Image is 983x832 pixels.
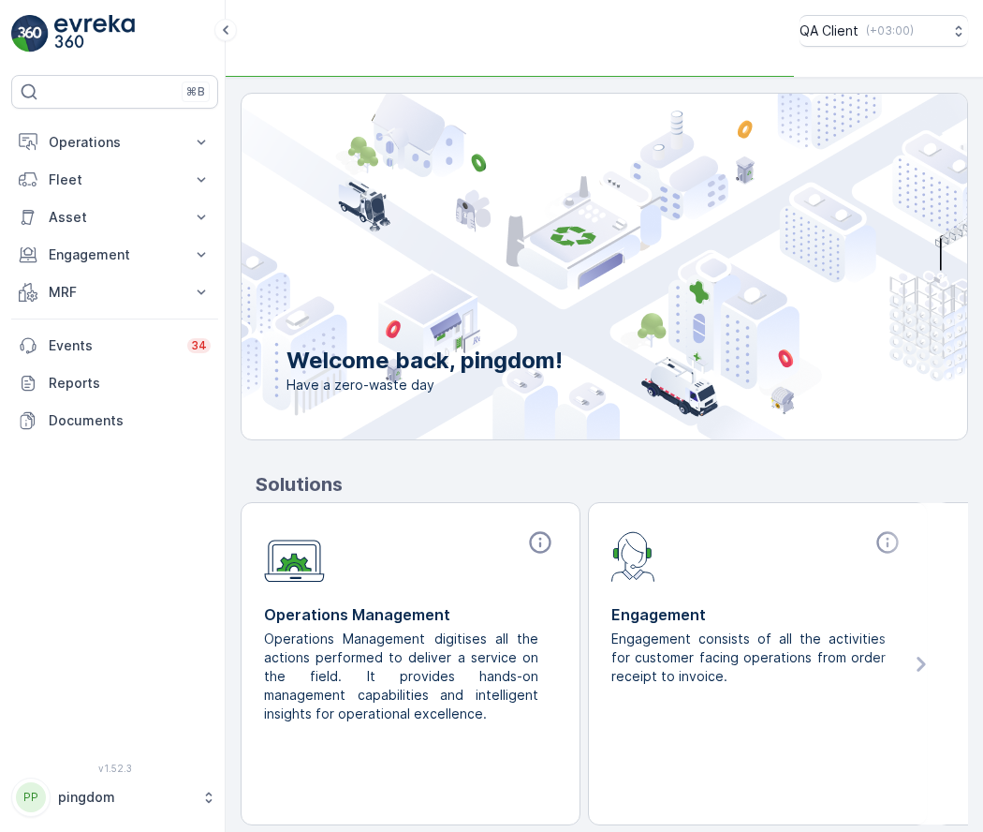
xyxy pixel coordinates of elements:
p: Operations [49,133,181,152]
img: module-icon [264,529,325,583]
p: Engagement consists of all the activities for customer facing operations from order receipt to in... [611,630,889,686]
p: 34 [191,338,207,353]
button: MRF [11,274,218,311]
p: Welcome back, pingdom! [286,346,563,376]
a: Reports [11,364,218,402]
span: v 1.52.3 [11,763,218,774]
p: Engagement [611,603,904,626]
p: Operations Management digitises all the actions performed to deliver a service on the field. It p... [264,630,542,723]
button: PPpingdom [11,778,218,817]
p: Events [49,336,176,355]
img: city illustration [157,94,967,439]
p: Engagement [49,245,181,264]
button: Engagement [11,236,218,274]
p: pingdom [58,788,192,807]
button: Operations [11,124,218,161]
p: ⌘B [186,84,205,99]
p: Documents [49,411,211,430]
img: logo [11,15,49,52]
p: QA Client [800,22,858,40]
button: Fleet [11,161,218,199]
img: module-icon [611,529,655,582]
span: Have a zero-waste day [286,376,563,394]
p: Fleet [49,171,181,189]
p: Operations Management [264,603,557,626]
p: ( +03:00 ) [866,23,914,38]
p: Asset [49,208,181,227]
a: Documents [11,402,218,439]
button: QA Client(+03:00) [800,15,968,47]
p: MRF [49,283,181,302]
img: logo_light-DOdMpM7g.png [54,15,135,52]
button: Asset [11,199,218,236]
p: Solutions [256,470,968,498]
a: Events34 [11,327,218,364]
p: Reports [49,374,211,393]
div: PP [16,782,46,812]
